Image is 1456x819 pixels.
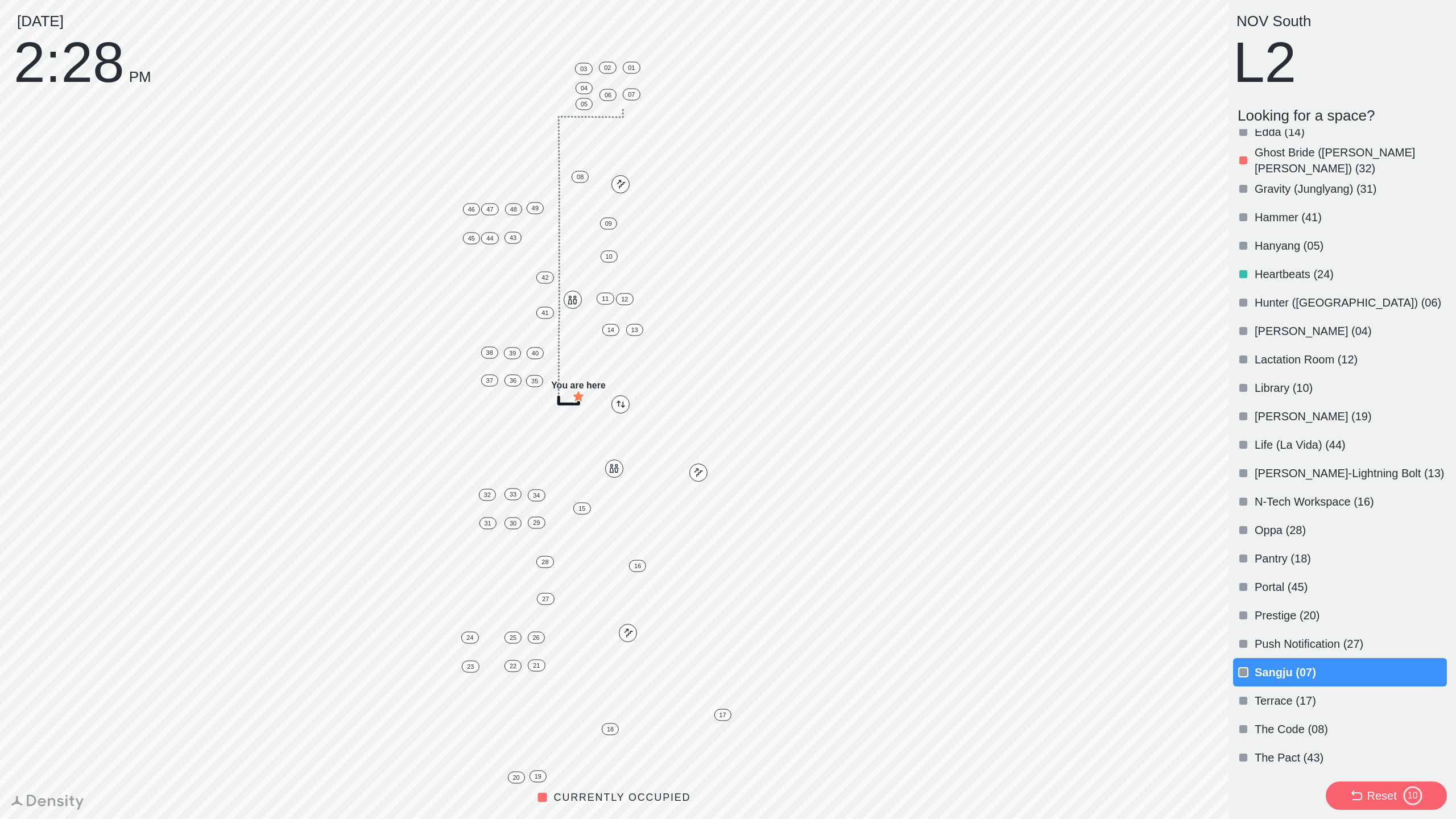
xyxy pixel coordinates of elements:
p: Heartbeats (24) [1255,266,1445,282]
p: Terrace (17) [1255,693,1445,709]
p: The Pact (43) [1255,750,1445,766]
div: Reset [1367,788,1396,804]
p: The Code (08) [1255,721,1445,737]
p: Sangju (07) [1255,664,1445,680]
p: Hanyang (05) [1255,238,1445,254]
p: Oppa (28) [1255,522,1445,538]
div: 10 [1403,790,1423,801]
p: N-Tech Workspace (16) [1255,494,1445,510]
p: Gravity (Junglyang) (31) [1255,181,1445,197]
p: Portal (45) [1255,579,1445,595]
p: Life (La Vida) (44) [1255,437,1445,453]
p: Lactation Room (12) [1255,351,1445,367]
p: Library (10) [1255,380,1445,396]
p: Prestige (20) [1255,607,1445,623]
p: Pantry (18) [1255,551,1445,566]
p: Ghost Bride ([PERSON_NAME] [PERSON_NAME]) (32) [1255,144,1445,176]
p: [PERSON_NAME] (04) [1255,323,1445,339]
p: Edda (14) [1255,124,1445,140]
p: Looking for a space? [1238,107,1447,125]
p: Push Notification (27) [1255,636,1445,652]
p: Hammer (41) [1255,209,1445,225]
p: [PERSON_NAME]-Lightning Bolt (13) [1255,465,1445,481]
p: Hunter ([GEOGRAPHIC_DATA]) (06) [1255,295,1445,311]
p: [PERSON_NAME] (19) [1255,408,1445,424]
button: Reset10 [1326,781,1447,810]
